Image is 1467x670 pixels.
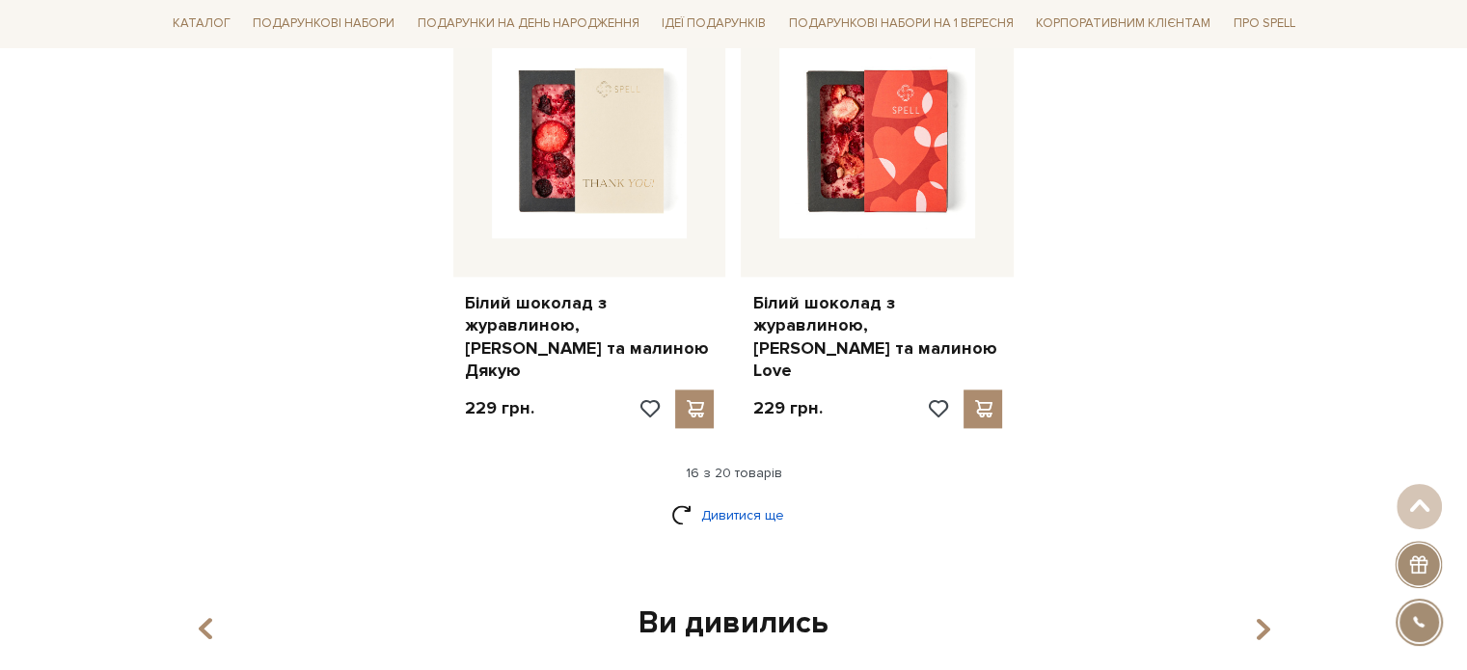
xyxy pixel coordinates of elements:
a: Каталог [165,10,238,40]
a: Корпоративним клієнтам [1028,8,1218,40]
a: Білий шоколад з журавлиною, [PERSON_NAME] та малиною Дякую [465,292,715,383]
a: Білий шоколад з журавлиною, [PERSON_NAME] та малиною Love [752,292,1002,383]
a: Подарунки на День народження [410,10,647,40]
a: Дивитися ще [671,498,797,532]
a: Ідеї подарунків [654,10,774,40]
a: Подарункові набори на 1 Вересня [781,8,1021,40]
a: Подарункові набори [245,10,402,40]
p: 229 грн. [465,397,534,419]
a: Про Spell [1226,10,1303,40]
p: 229 грн. [752,397,822,419]
div: Ви дивились [177,603,1291,644]
div: 16 з 20 товарів [157,465,1311,482]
